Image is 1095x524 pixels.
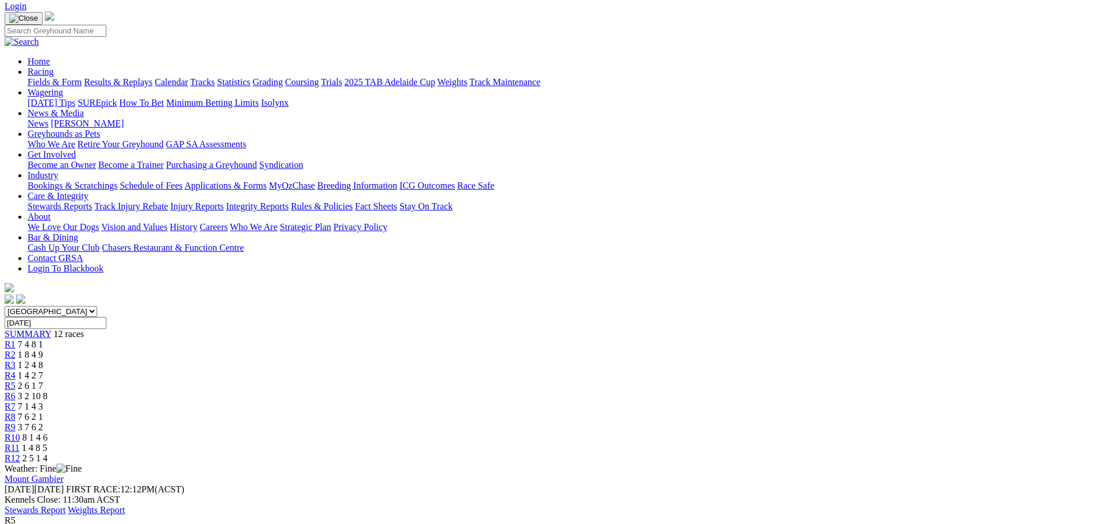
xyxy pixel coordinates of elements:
div: Kennels Close: 11:30am ACST [5,495,1090,505]
a: Statistics [217,77,251,87]
a: Privacy Policy [333,222,387,232]
span: 12 races [53,329,84,339]
a: Become a Trainer [98,160,164,170]
a: Racing [28,67,53,77]
a: Careers [199,222,228,232]
a: Bookings & Scratchings [28,181,117,190]
a: Injury Reports [170,201,224,211]
img: Fine [56,464,82,474]
a: Industry [28,170,58,180]
a: Breeding Information [317,181,397,190]
span: 1 4 8 5 [22,443,47,453]
img: facebook.svg [5,294,14,304]
div: Bar & Dining [28,243,1090,253]
a: Login To Blackbook [28,263,103,273]
a: Trials [321,77,342,87]
a: Cash Up Your Club [28,243,99,253]
a: Contact GRSA [28,253,83,263]
a: Home [28,56,50,66]
a: [PERSON_NAME] [51,118,124,128]
span: 8 1 4 6 [22,433,48,442]
a: News [28,118,48,128]
span: 2 6 1 7 [18,381,43,391]
a: R12 [5,453,20,463]
span: 1 2 4 8 [18,360,43,370]
a: R11 [5,443,20,453]
a: Calendar [155,77,188,87]
img: Close [9,14,38,23]
img: Search [5,37,39,47]
span: R10 [5,433,20,442]
a: Stay On Track [399,201,452,211]
a: Schedule of Fees [120,181,182,190]
a: R4 [5,370,16,380]
a: Fact Sheets [355,201,397,211]
a: R2 [5,350,16,359]
a: [DATE] Tips [28,98,75,108]
a: Results & Replays [84,77,152,87]
a: Login [5,1,26,11]
a: GAP SA Assessments [166,139,247,149]
input: Search [5,25,106,37]
span: 7 1 4 3 [18,401,43,411]
a: Weights [437,77,467,87]
img: twitter.svg [16,294,25,304]
a: Stewards Reports [28,201,92,211]
a: Chasers Restaurant & Function Centre [102,243,244,253]
div: Racing [28,77,1090,87]
a: MyOzChase [269,181,315,190]
div: Care & Integrity [28,201,1090,212]
a: News & Media [28,108,84,118]
a: Retire Your Greyhound [78,139,164,149]
span: [DATE] [5,484,64,494]
span: 7 4 8 1 [18,339,43,349]
a: History [170,222,197,232]
a: Care & Integrity [28,191,89,201]
a: 2025 TAB Adelaide Cup [344,77,435,87]
a: Wagering [28,87,63,97]
a: Greyhounds as Pets [28,129,100,139]
span: 2 5 1 4 [22,453,48,463]
input: Select date [5,317,106,329]
a: SUMMARY [5,329,51,339]
a: Strategic Plan [280,222,331,232]
a: ICG Outcomes [399,181,455,190]
a: R1 [5,339,16,349]
a: R8 [5,412,16,422]
a: Purchasing a Greyhound [166,160,257,170]
a: Weights Report [68,505,125,515]
a: R7 [5,401,16,411]
a: Fields & Form [28,77,82,87]
span: 3 2 10 8 [18,391,48,401]
div: Wagering [28,98,1090,108]
a: Mount Gambier [5,474,64,484]
span: 1 8 4 9 [18,350,43,359]
a: Bar & Dining [28,232,78,242]
a: Syndication [259,160,303,170]
a: Minimum Betting Limits [166,98,259,108]
span: R3 [5,360,16,370]
a: R6 [5,391,16,401]
a: Tracks [190,77,215,87]
a: R9 [5,422,16,432]
div: About [28,222,1090,232]
img: logo-grsa-white.png [5,283,14,292]
a: Get Involved [28,150,76,159]
span: 7 6 2 1 [18,412,43,422]
a: Rules & Policies [291,201,353,211]
a: Isolynx [261,98,289,108]
span: 12:12PM(ACST) [66,484,185,494]
span: 1 4 2 7 [18,370,43,380]
a: Grading [253,77,283,87]
span: Weather: Fine [5,464,82,473]
a: Who We Are [230,222,278,232]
